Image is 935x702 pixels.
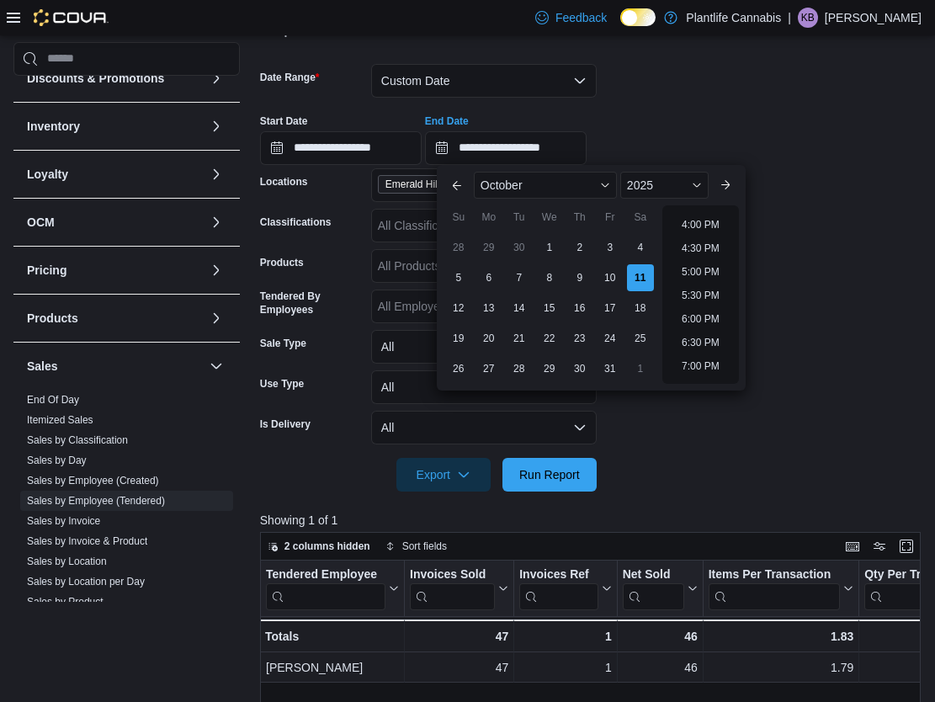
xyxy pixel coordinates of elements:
h3: Inventory [27,118,80,135]
div: day-29 [536,355,563,382]
button: OCM [27,214,203,231]
span: End Of Day [27,393,79,407]
span: Sales by Employee (Tendered) [27,494,165,508]
button: Pricing [206,260,226,280]
img: Cova [34,9,109,26]
button: Export [396,458,491,492]
div: day-7 [506,264,533,291]
label: Start Date [260,114,308,128]
button: Sales [27,358,203,375]
div: day-1 [536,234,563,261]
button: Loyalty [27,166,203,183]
button: All [371,330,597,364]
span: Sales by Day [27,454,87,467]
a: Sales by Product [27,596,104,608]
div: Invoices Sold [410,566,495,609]
div: 46 [622,626,697,646]
div: Button. Open the year selector. 2025 is currently selected. [620,172,709,199]
div: day-16 [566,295,593,322]
label: End Date [425,114,469,128]
div: day-29 [475,234,502,261]
span: Sales by Location per Day [27,575,145,588]
div: 1.83 [708,626,853,646]
div: day-5 [445,264,472,291]
button: Enter fullscreen [896,536,916,556]
button: Sort fields [379,536,454,556]
div: Tu [506,204,533,231]
label: Use Type [260,377,304,391]
div: day-3 [597,234,624,261]
div: day-2 [566,234,593,261]
p: Showing 1 of 1 [260,512,927,529]
label: Products [260,256,304,269]
div: October, 2025 [444,232,656,384]
button: Keyboard shortcuts [842,536,863,556]
div: day-24 [597,325,624,352]
div: Totals [265,626,399,646]
div: day-9 [566,264,593,291]
div: We [536,204,563,231]
div: day-4 [627,234,654,261]
button: Previous Month [444,172,470,199]
div: day-17 [597,295,624,322]
div: day-14 [506,295,533,322]
button: Invoices Ref [519,566,611,609]
div: Tendered Employee [266,566,385,609]
div: Mo [475,204,502,231]
button: All [371,370,597,404]
div: day-18 [627,295,654,322]
div: Net Sold [622,566,683,582]
label: Sale Type [260,337,306,350]
span: Run Report [519,466,580,483]
div: Fr [597,204,624,231]
div: day-25 [627,325,654,352]
div: [PERSON_NAME] [266,657,399,678]
div: day-28 [445,234,472,261]
p: [PERSON_NAME] [825,8,922,28]
span: Itemized Sales [27,413,93,427]
p: Plantlife Cannabis [686,8,781,28]
div: day-11 [627,264,654,291]
label: Locations [260,175,308,189]
div: 47 [410,657,508,678]
h3: Loyalty [27,166,68,183]
button: Loyalty [206,164,226,184]
span: Emerald Hills [378,175,466,194]
button: Inventory [206,116,226,136]
li: 5:00 PM [675,262,726,282]
li: 5:30 PM [675,285,726,306]
li: 6:30 PM [675,332,726,353]
label: Tendered By Employees [260,290,364,316]
button: Inventory [27,118,203,135]
div: day-12 [445,295,472,322]
button: Products [206,308,226,328]
label: Date Range [260,71,320,84]
div: Su [445,204,472,231]
button: Items Per Transaction [708,566,853,609]
div: Tendered Employee [266,566,385,582]
span: Sales by Invoice [27,514,100,528]
div: day-26 [445,355,472,382]
div: day-27 [475,355,502,382]
button: Discounts & Promotions [206,68,226,88]
div: day-13 [475,295,502,322]
ul: Time [662,205,739,384]
span: Sales by Classification [27,433,128,447]
div: Items Per Transaction [708,566,840,582]
span: Sales by Invoice & Product [27,534,147,548]
span: Feedback [555,9,607,26]
div: 1 [519,626,611,646]
div: Net Sold [622,566,683,609]
a: Sales by Classification [27,434,128,446]
a: Sales by Employee (Created) [27,475,159,487]
button: Net Sold [622,566,697,609]
h3: OCM [27,214,55,231]
li: 7:00 PM [675,356,726,376]
a: Feedback [529,1,614,35]
div: day-10 [597,264,624,291]
label: Is Delivery [260,417,311,431]
li: 7:30 PM [675,380,726,400]
div: Invoices Ref [519,566,598,609]
div: Th [566,204,593,231]
li: 4:00 PM [675,215,726,235]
